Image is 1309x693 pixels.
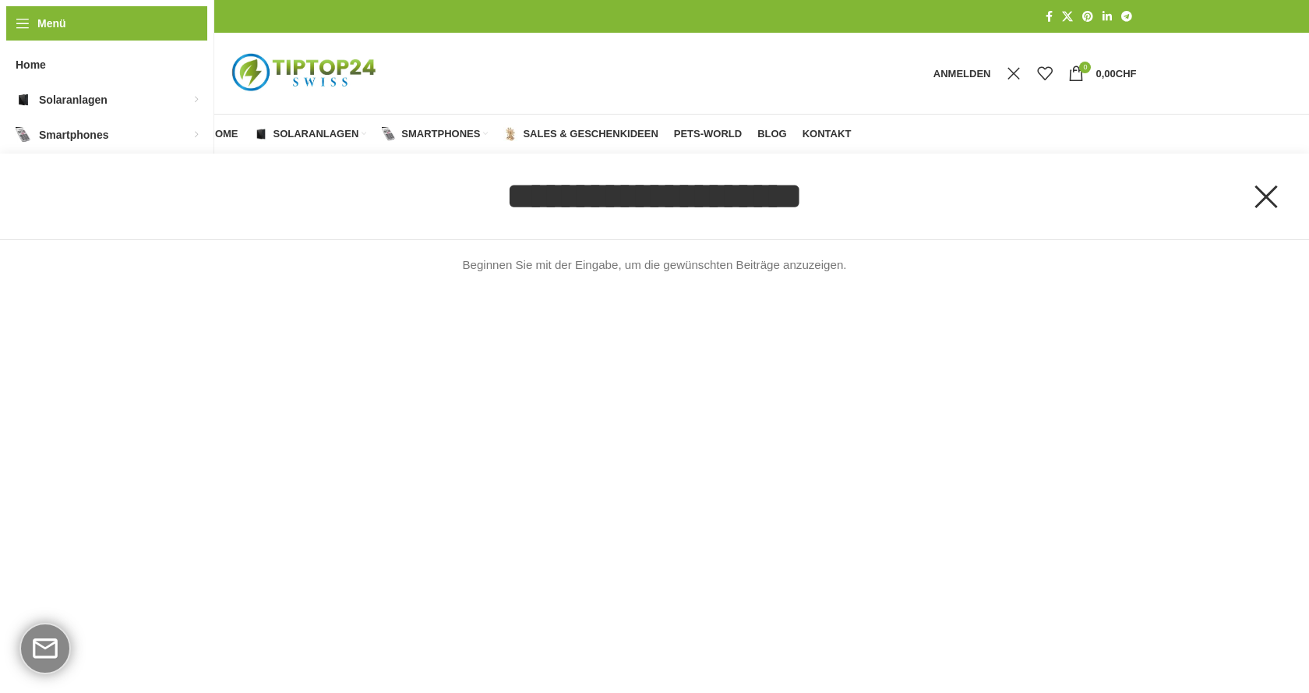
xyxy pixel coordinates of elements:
a: Pets-World [674,118,742,150]
span: Solaranlagen [39,86,108,114]
a: Anmelden [926,58,999,89]
a: Solaranlagen [254,118,367,150]
a: Suchformular schließen [1227,157,1305,235]
a: Suche [998,58,1029,89]
span: Pets-World [674,128,742,140]
span: Home [208,128,238,140]
img: Smartphones [16,127,31,143]
a: Telegram Social Link [1117,6,1137,27]
img: Sales & Geschenkideen [503,127,517,141]
img: Solaranlagen [254,127,268,141]
a: Home [208,118,238,150]
a: Logo der Website [208,66,403,79]
span: Blog [757,128,787,140]
img: Smartphones [382,127,396,141]
a: X Social Link [1057,6,1078,27]
a: Kontakt [803,118,852,150]
a: 0 0,00CHF [1060,58,1144,89]
span: Smartphones [401,128,480,140]
span: Menü [37,15,66,32]
a: Pinterest Social Link [1078,6,1098,27]
bdi: 0,00 [1096,68,1136,80]
a: Blog [757,118,787,150]
span: CHF [1116,68,1137,80]
a: Sales & Geschenkideen [503,118,658,150]
span: Smartphones [39,121,108,149]
span: Solaranlagen [273,128,359,140]
span: Kontakt [803,128,852,140]
input: Suche [78,154,1231,239]
span: Sales & Geschenkideen [523,128,658,140]
div: Meine Wunschliste [1029,58,1060,89]
a: LinkedIn Social Link [1098,6,1117,27]
img: Solaranlagen [16,92,31,108]
div: Hauptnavigation [200,118,859,150]
a: Smartphones [382,118,488,150]
a: Facebook Social Link [1041,6,1057,27]
span: Anmelden [933,69,991,79]
span: Home [16,51,46,79]
span: 0 [1079,62,1091,73]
